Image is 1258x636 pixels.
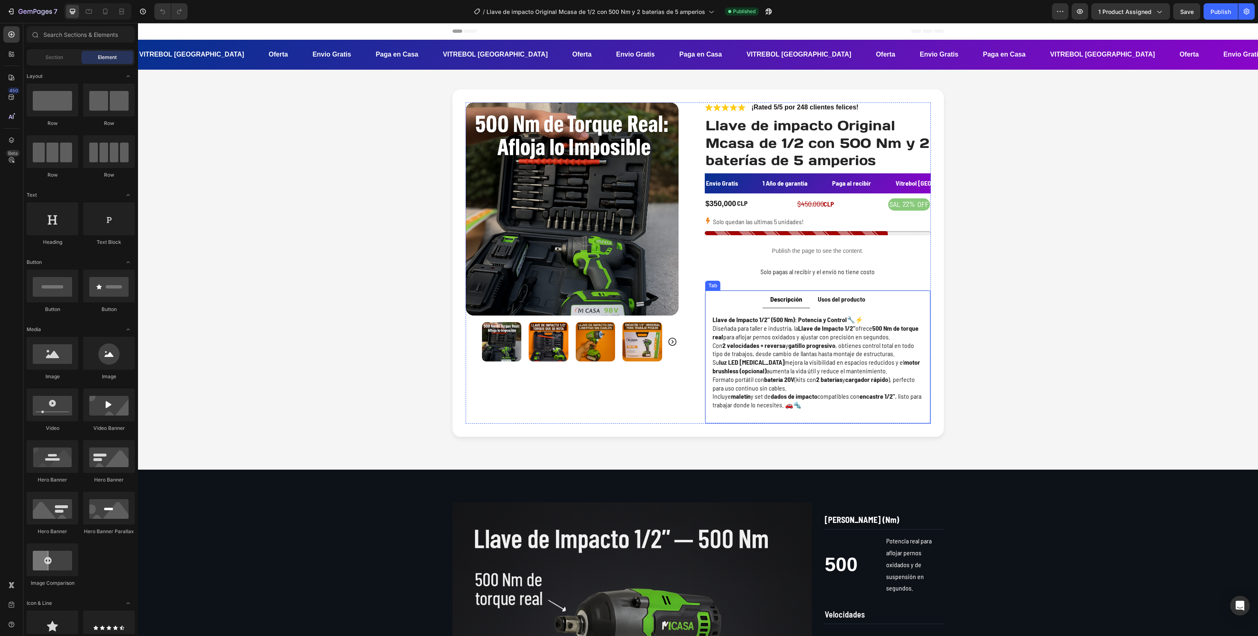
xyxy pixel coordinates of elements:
[575,193,666,205] p: Solo quedan las ultimas 5 unidades!
[27,26,135,43] input: Search Sections & Elements
[738,26,757,38] p: Oferta
[83,238,135,246] div: Text Block
[122,70,135,83] span: Toggle open
[483,7,485,16] span: /
[138,23,1258,636] iframe: Design area
[27,528,78,535] div: Hero Banner
[27,425,78,432] div: Video
[305,26,410,38] p: VITREBOL [GEOGRAPHIC_DATA]
[750,175,764,187] div: SAL
[686,177,696,185] strong: CLP
[650,318,697,326] strong: gatillo progresivo
[658,175,701,186] div: $450,000
[660,301,717,309] strong: Llave de Impacto 1/2"
[782,26,820,38] p: Envio Gratis
[83,171,135,179] div: Row
[27,259,42,266] span: Button
[624,154,670,166] p: 1 Año de garantia
[154,3,188,20] div: Undo/Redo
[764,175,778,186] div: 22%
[599,176,610,184] strong: CLP
[1091,3,1170,20] button: 1 product assigned
[27,476,78,484] div: Hero Banner
[122,256,135,269] span: Toggle open
[680,272,727,280] strong: Usos del producto
[541,26,584,38] p: Paga en Casa
[45,54,63,61] span: Section
[122,597,135,610] span: Toggle open
[83,476,135,484] div: Hero Banner
[593,369,613,377] strong: maletín
[632,272,664,280] strong: Descripción
[581,335,647,343] strong: luz LED [MEDICAL_DATA]
[568,245,792,253] p: Solo pagas al recibir y el envió no tiene costo
[722,369,757,377] strong: encastre 1/2"
[27,120,78,127] div: Row
[567,224,793,232] p: Publish the page to see the content.
[613,81,720,88] strong: ¡Rated 5/5 por 248 clientes felices!
[27,600,52,607] span: Icon & Line
[6,150,20,157] div: Beta
[238,26,280,38] p: Paga en Casa
[27,306,78,313] div: Button
[27,373,78,380] div: Image
[575,335,783,352] strong: motor brushless (opcional)
[778,175,792,187] div: OFF
[1086,26,1124,38] p: Envio Gratis
[687,529,743,554] p: 500
[8,87,20,94] div: 450
[633,369,679,377] strong: dados de impacto
[748,512,805,571] p: Potencia real para aflojar pernos oxidados y de suspensión en segundos.
[27,73,43,80] span: Layout
[122,323,135,336] span: Toggle open
[609,26,713,38] p: VITREBOL [GEOGRAPHIC_DATA]
[567,93,793,148] h1: Llave de impacto Original Mcasa de 1/2 con 500 Nm y 2 baterías de 5 amperios
[478,26,517,38] p: Envio Gratis
[707,352,750,360] strong: cargador rápido
[575,293,709,300] strong: Llave de Impacto 1/2" (500 Nm): Potencia y Control
[1173,3,1200,20] button: Save
[626,352,656,360] strong: batería 20V
[733,8,756,15] span: Published
[1210,7,1231,16] div: Publish
[1230,596,1250,616] div: Open Intercom Messenger
[575,301,782,318] strong: 500 Nm de torque real
[122,189,135,202] span: Toggle open
[83,306,135,313] div: Button
[687,492,761,502] strong: [PERSON_NAME] (Nm)
[569,259,581,266] div: Tab
[486,7,705,16] span: Llave de impacto Original Mcasa de 1/2 con 500 Nm y 2 baterías de 5 amperios
[174,26,213,38] p: Envio Gratis
[83,373,135,380] div: Image
[83,425,135,432] div: Video Banner
[1204,3,1238,20] button: Publish
[1041,26,1061,38] p: Oferta
[27,579,78,587] div: Image Comparison
[27,191,37,199] span: Text
[845,26,887,38] p: Paga en Casa
[1180,8,1194,15] span: Save
[83,528,135,535] div: Hero Banner Parallax
[687,586,727,596] span: Velocidades
[98,54,117,61] span: Element
[529,314,539,324] button: Carousel Next Arrow
[3,3,61,20] button: 7
[584,318,647,326] strong: 2 velocidades + reversa
[434,26,453,38] p: Oferta
[694,154,733,166] p: Paga al recibir
[567,175,609,186] div: $350,000
[758,154,836,166] p: Vitrebol [GEOGRAPHIC_DATA]
[54,7,57,16] p: 7
[568,154,600,166] p: Envio Gratis
[27,326,41,333] span: Media
[27,238,78,246] div: Heading
[575,293,785,386] p: 🔧⚡ Diseñada para taller e industria, la ofrece para aflojar pernos oxidados y ajustar con precisi...
[912,26,1017,38] p: VITREBOL [GEOGRAPHIC_DATA]
[83,120,135,127] div: Row
[1098,7,1152,16] span: 1 product assigned
[27,171,78,179] div: Row
[678,352,704,360] strong: 2 baterías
